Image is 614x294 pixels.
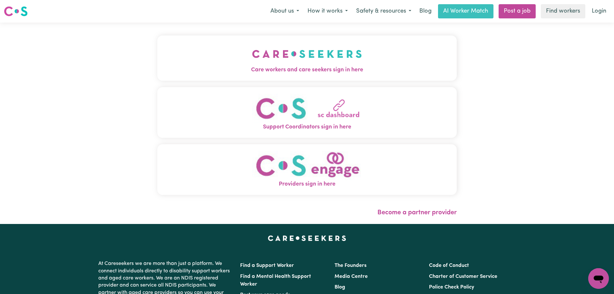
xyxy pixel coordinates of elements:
a: Find a Support Worker [240,263,294,268]
a: Login [588,4,610,18]
a: Blog [415,4,435,18]
span: Support Coordinators sign in here [157,123,457,131]
button: About us [266,5,303,18]
a: Code of Conduct [429,263,469,268]
a: The Founders [335,263,366,268]
iframe: Button to launch messaging window [588,268,609,289]
a: Find a Mental Health Support Worker [240,274,311,287]
button: Providers sign in here [157,144,457,195]
a: Media Centre [335,274,368,279]
a: Charter of Customer Service [429,274,497,279]
a: Become a partner provider [377,209,457,216]
a: Blog [335,285,345,290]
span: Care workers and care seekers sign in here [157,66,457,74]
button: Care workers and care seekers sign in here [157,35,457,81]
a: AI Worker Match [438,4,493,18]
button: Support Coordinators sign in here [157,87,457,138]
a: Careseekers logo [4,4,28,19]
button: Safety & resources [352,5,415,18]
a: Police Check Policy [429,285,474,290]
a: Post a job [499,4,536,18]
a: Find workers [541,4,585,18]
span: Providers sign in here [157,180,457,188]
a: Careseekers home page [268,236,346,241]
button: How it works [303,5,352,18]
img: Careseekers logo [4,5,28,17]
